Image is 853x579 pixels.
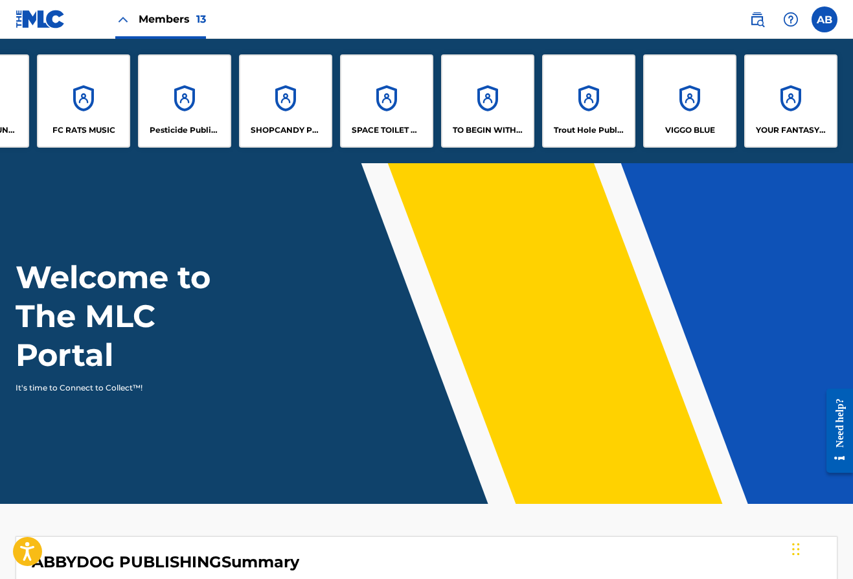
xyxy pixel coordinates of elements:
p: It's time to Connect to Collect™! [16,382,240,394]
span: 13 [196,13,206,25]
p: YOUR FANTASY MUSIC [756,124,826,136]
span: Members [139,12,206,27]
img: search [749,12,765,27]
p: FC RATS MUSIC [52,124,115,136]
h1: Welcome to The MLC Portal [16,258,258,374]
a: AccountsSHOPCANDY PUBLISHING [239,54,332,148]
h4: ABBYDOG PUBLISHING [32,552,299,572]
a: AccountsTO BEGIN WITH PUBLISHING [441,54,534,148]
p: VIGGO BLUE [665,124,715,136]
a: Public Search [744,6,770,32]
div: Help [778,6,804,32]
p: TO BEGIN WITH PUBLISHING [453,124,523,136]
iframe: Resource Center [817,378,853,484]
a: AccountsPesticide Publishing [138,54,231,148]
img: MLC Logo [16,10,65,28]
p: SHOPCANDY PUBLISHING [251,124,321,136]
div: User Menu [812,6,837,32]
a: AccountsTrout Hole Publishing [542,54,635,148]
p: Trout Hole Publishing [554,124,624,136]
img: Close [115,12,131,27]
a: AccountsFC RATS MUSIC [37,54,130,148]
a: AccountsVIGGO BLUE [643,54,736,148]
p: SPACE TOILET MUSIC [352,124,422,136]
img: help [783,12,799,27]
a: AccountsYOUR FANTASY MUSIC [744,54,837,148]
p: Pesticide Publishing [150,124,220,136]
a: AccountsSPACE TOILET MUSIC [340,54,433,148]
div: Drag [792,530,800,569]
iframe: Chat Widget [788,517,853,579]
